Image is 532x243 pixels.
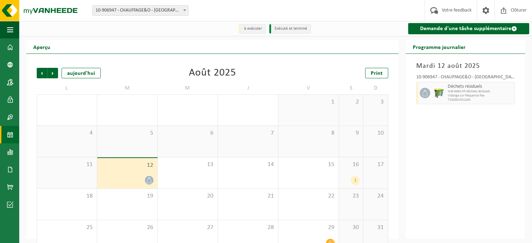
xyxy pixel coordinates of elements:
span: 4 [41,129,93,137]
span: 11 [41,161,93,169]
span: 10-906947 - CHAUFFAGE&O - NEUFVILLES [92,5,189,16]
span: 27 [161,224,214,231]
span: 29 [282,224,335,231]
span: T250001501265 [448,98,513,102]
a: Demande d'une tâche supplémentaire [408,23,530,34]
span: 22 [282,192,335,200]
span: 16 [342,161,360,169]
span: 17 [367,161,384,169]
span: 5 [101,129,154,137]
span: 23 [342,192,360,200]
span: 21 [221,192,275,200]
h2: Aperçu [26,40,57,53]
td: S [339,82,363,94]
td: M [97,82,158,94]
span: 14 [221,161,275,169]
span: 15 [282,161,335,169]
span: Suivant [48,68,58,78]
span: 12 [101,162,154,169]
span: 10-906947 - CHAUFFAGE&O - NEUFVILLES [93,6,188,15]
span: 3 [367,98,384,106]
span: 9 [342,129,360,137]
span: 6 [161,129,214,137]
li: à exécuter [239,24,266,34]
span: Vidange sur fréquence fixe [448,94,513,98]
h2: Programme journalier [406,40,473,53]
span: 10 [367,129,384,137]
span: 30 [342,224,360,231]
span: 19 [101,192,154,200]
td: L [37,82,97,94]
span: WB-0660-HP déchets résiduels [448,90,513,94]
span: 26 [101,224,154,231]
span: Précédent [37,68,47,78]
div: 10-906947 - CHAUFFAGE&O - [GEOGRAPHIC_DATA] [416,75,515,82]
span: 7 [221,129,275,137]
span: 24 [367,192,384,200]
span: Déchets résiduels [448,84,513,90]
h3: Mardi 12 août 2025 [416,61,515,71]
span: 28 [221,224,275,231]
span: 31 [367,224,384,231]
td: J [218,82,278,94]
span: 20 [161,192,214,200]
div: 1 [351,176,360,185]
span: 8 [282,129,335,137]
td: D [363,82,388,94]
img: WB-0660-HPE-GN-50 [434,88,444,98]
span: Print [371,71,383,76]
td: M [158,82,218,94]
div: aujourd'hui [62,68,101,78]
span: 2 [342,98,360,106]
span: 13 [161,161,214,169]
div: Août 2025 [189,68,236,78]
li: Exécuté et terminé [269,24,311,34]
span: 25 [41,224,93,231]
span: 1 [282,98,335,106]
td: V [278,82,339,94]
span: 18 [41,192,93,200]
a: Print [365,68,388,78]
